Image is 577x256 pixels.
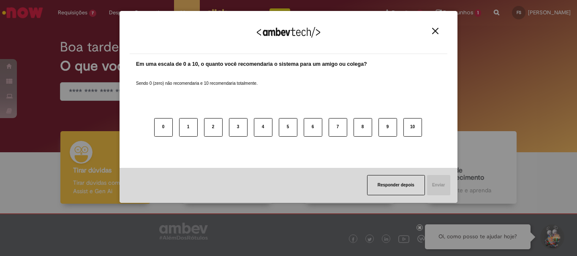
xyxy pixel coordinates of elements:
[430,27,441,35] button: Close
[329,118,347,137] button: 7
[432,28,438,34] img: Close
[136,70,258,86] label: Sendo 0 (zero) não recomendaria e 10 recomendaria totalmente.
[367,175,425,195] button: Responder depois
[354,118,372,137] button: 8
[136,60,367,68] label: Em uma escala de 0 a 10, o quanto você recomendaria o sistema para um amigo ou colega?
[403,118,422,137] button: 10
[378,118,397,137] button: 9
[229,118,248,137] button: 3
[279,118,297,137] button: 5
[304,118,322,137] button: 6
[179,118,198,137] button: 1
[257,27,320,38] img: Logo Ambevtech
[204,118,223,137] button: 2
[154,118,173,137] button: 0
[254,118,272,137] button: 4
